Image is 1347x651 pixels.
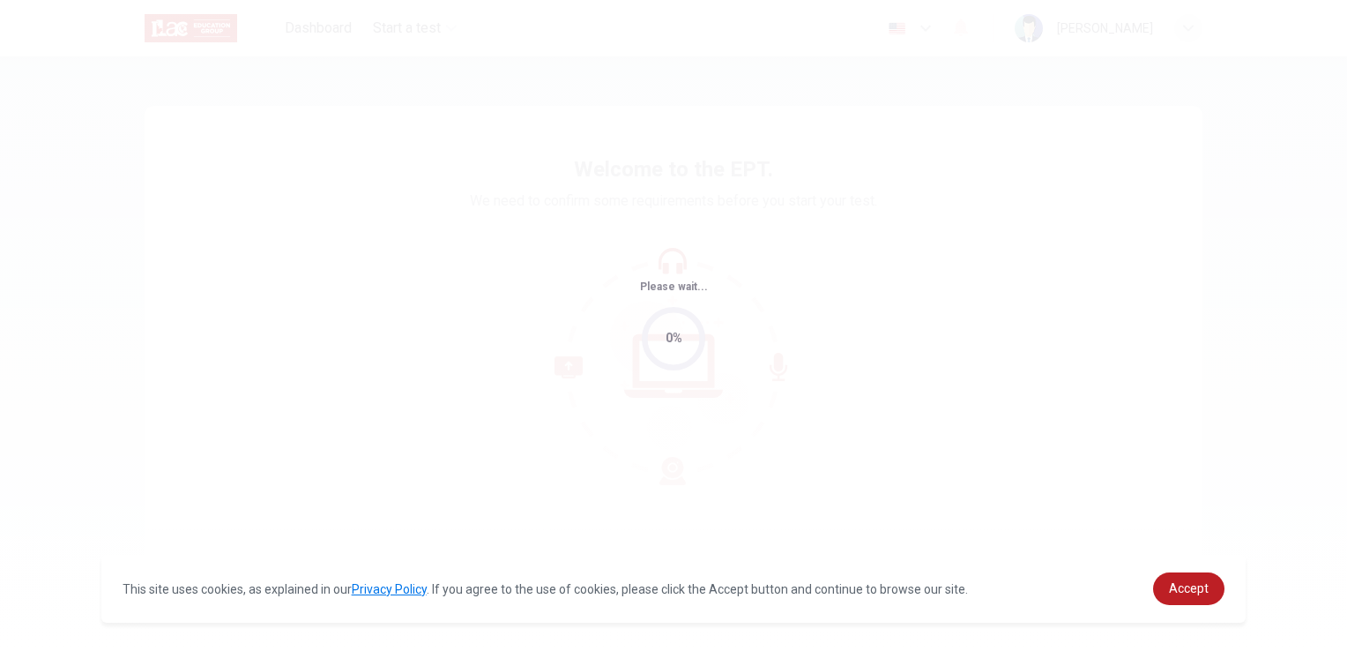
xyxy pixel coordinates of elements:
[1169,581,1209,595] span: Accept
[666,328,682,348] div: 0%
[1153,572,1224,605] a: dismiss cookie message
[352,582,427,596] a: Privacy Policy
[640,281,708,293] span: Please wait...
[101,555,1247,623] div: cookieconsent
[123,582,968,596] span: This site uses cookies, as explained in our . If you agree to the use of cookies, please click th...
